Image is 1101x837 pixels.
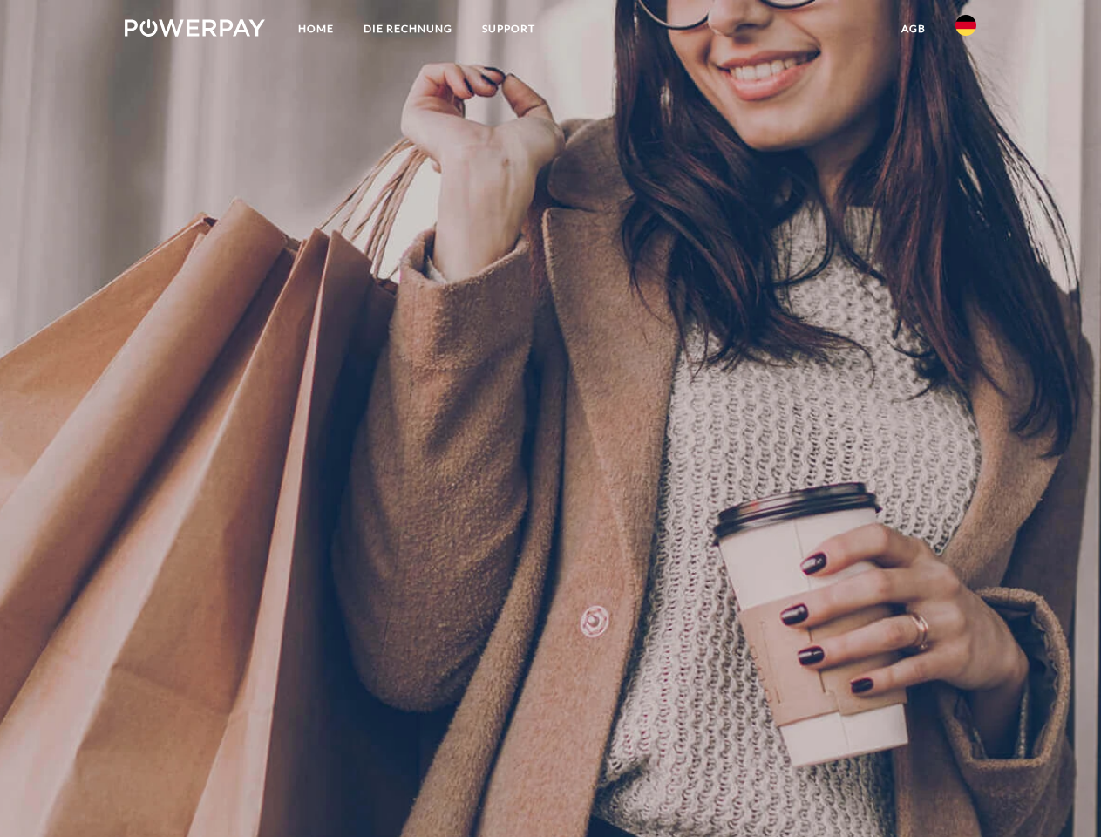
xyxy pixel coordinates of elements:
[349,13,467,44] a: DIE RECHNUNG
[125,19,265,37] img: logo-powerpay-white.svg
[283,13,349,44] a: Home
[467,13,550,44] a: SUPPORT
[887,13,941,44] a: agb
[955,15,976,36] img: de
